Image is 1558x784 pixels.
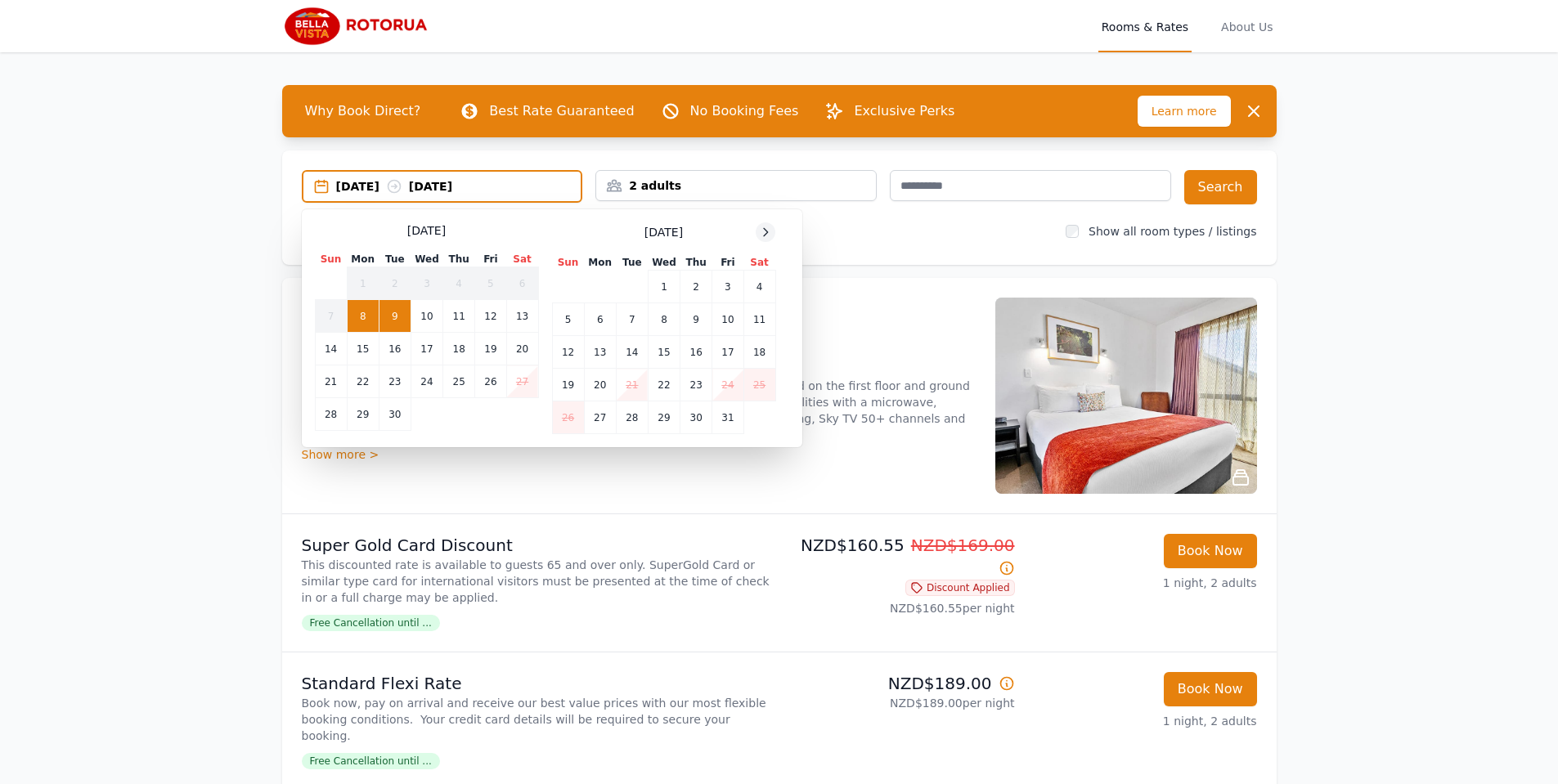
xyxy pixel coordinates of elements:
td: 1 [648,271,680,303]
td: 4 [443,267,475,300]
td: 3 [712,271,743,303]
td: 16 [379,333,411,365]
th: Wed [411,252,442,267]
td: 24 [411,365,442,398]
th: Sun [552,255,584,271]
p: NZD$189.00 [786,672,1015,695]
label: Show all room types / listings [1089,225,1256,238]
td: 30 [680,401,712,434]
td: 13 [584,336,616,369]
td: 29 [347,398,379,431]
span: Why Book Direct? [292,95,434,128]
td: 8 [648,303,680,336]
td: 25 [443,365,475,398]
td: 18 [443,333,475,365]
p: NZD$160.55 [786,534,1015,580]
div: [DATE] [DATE] [336,178,581,195]
div: Show more > [302,446,976,463]
td: 9 [379,300,411,333]
p: Book now, pay on arrival and receive our best value prices with our most flexible booking conditi... [302,695,773,744]
p: No Booking Fees [690,101,799,121]
span: NZD$169.00 [911,535,1015,555]
td: 6 [506,267,538,300]
td: 30 [379,398,411,431]
td: 14 [315,333,347,365]
td: 7 [315,300,347,333]
th: Thu [443,252,475,267]
td: 27 [506,365,538,398]
td: 1 [347,267,379,300]
td: 23 [379,365,411,398]
th: Wed [648,255,680,271]
td: 22 [347,365,379,398]
p: 1 night, 2 adults [1028,575,1257,591]
td: 5 [475,267,506,300]
p: 1 night, 2 adults [1028,713,1257,729]
p: Best Rate Guaranteed [489,101,634,121]
th: Sat [506,252,538,267]
td: 4 [743,271,775,303]
td: 3 [411,267,442,300]
span: [DATE] [644,224,683,240]
p: This discounted rate is available to guests 65 and over only. SuperGold Card or similar type card... [302,557,773,606]
span: Learn more [1138,96,1231,127]
td: 12 [475,300,506,333]
td: 12 [552,336,584,369]
td: 28 [616,401,648,434]
td: 20 [506,333,538,365]
td: 28 [315,398,347,431]
th: Tue [379,252,411,267]
span: Discount Applied [905,580,1015,596]
td: 24 [712,369,743,401]
td: 10 [712,303,743,336]
span: Free Cancellation until ... [302,753,440,769]
td: 10 [411,300,442,333]
p: NZD$160.55 per night [786,600,1015,616]
p: Standard Flexi Rate [302,672,773,695]
p: Super Gold Card Discount [302,534,773,557]
td: 21 [315,365,347,398]
td: 27 [584,401,616,434]
td: 8 [347,300,379,333]
td: 2 [379,267,411,300]
th: Tue [616,255,648,271]
td: 15 [648,336,680,369]
td: 14 [616,336,648,369]
td: 6 [584,303,616,336]
th: Sat [743,255,775,271]
td: 11 [443,300,475,333]
th: Fri [475,252,506,267]
td: 31 [712,401,743,434]
td: 13 [506,300,538,333]
th: Mon [347,252,379,267]
span: [DATE] [407,222,446,239]
th: Thu [680,255,712,271]
button: Search [1184,170,1257,204]
td: 5 [552,303,584,336]
td: 23 [680,369,712,401]
td: 29 [648,401,680,434]
td: 26 [552,401,584,434]
td: 22 [648,369,680,401]
p: Exclusive Perks [854,101,954,121]
th: Fri [712,255,743,271]
button: Book Now [1164,672,1257,706]
td: 26 [475,365,506,398]
td: 18 [743,336,775,369]
div: 2 adults [596,177,876,194]
td: 19 [475,333,506,365]
td: 19 [552,369,584,401]
td: 16 [680,336,712,369]
th: Sun [315,252,347,267]
td: 25 [743,369,775,401]
td: 20 [584,369,616,401]
td: 17 [411,333,442,365]
button: Book Now [1164,534,1257,568]
th: Mon [584,255,616,271]
td: 21 [616,369,648,401]
td: 15 [347,333,379,365]
td: 9 [680,303,712,336]
td: 2 [680,271,712,303]
p: NZD$189.00 per night [786,695,1015,711]
td: 17 [712,336,743,369]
